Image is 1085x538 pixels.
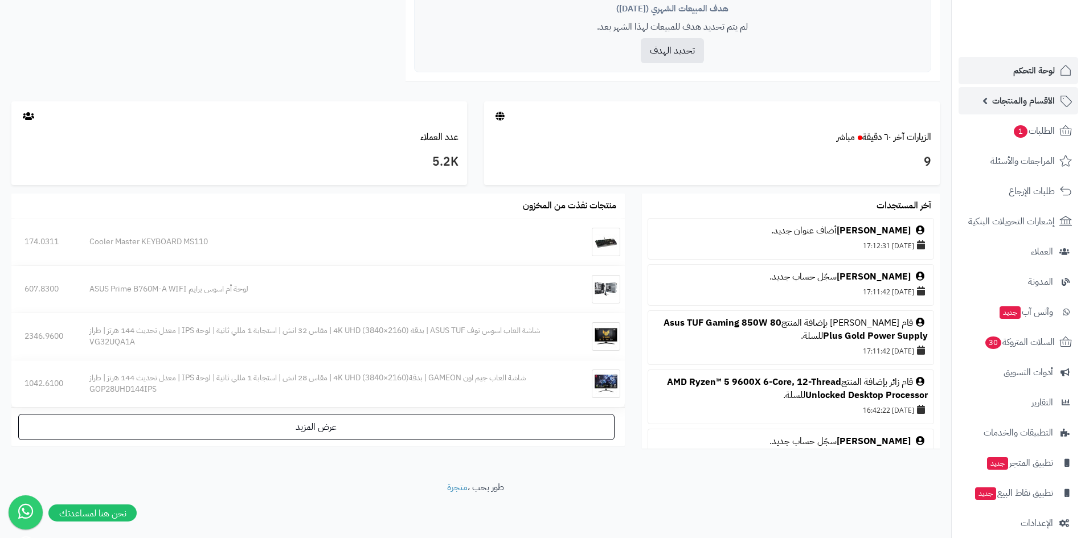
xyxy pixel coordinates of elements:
[654,284,928,299] div: [DATE] 17:11:42
[493,153,931,172] h3: 9
[592,228,620,256] img: Cooler Master KEYBOARD MS110
[654,237,928,253] div: [DATE] 17:12:31
[959,268,1078,295] a: المدونة
[1009,183,1055,199] span: طلبات الإرجاع
[641,38,704,63] button: تحديد الهدف
[24,378,63,389] div: 1042.6100
[592,275,620,303] img: لوحة أم اسوس برايم ASUS Prime B760M-A WIFI
[959,359,1078,386] a: أدوات التسويق
[1013,123,1055,139] span: الطلبات
[654,343,928,359] div: [DATE] 17:11:42
[984,334,1055,350] span: السلات المتروكة
[447,480,468,494] a: متجرة
[523,201,616,211] h3: منتجات نفذت من المخزون
[1013,63,1055,79] span: لوحة التحكم
[654,435,928,448] div: سجّل حساب جديد.
[959,57,1078,84] a: لوحة التحكم
[654,317,928,343] div: قام [PERSON_NAME] بإضافة المنتج للسلة.
[837,270,911,284] a: [PERSON_NAME]
[959,510,1078,537] a: الإعدادات
[420,130,458,144] a: عدد العملاء
[1014,125,1027,138] span: 1
[975,487,996,500] span: جديد
[837,224,911,237] a: [PERSON_NAME]
[959,479,1078,507] a: تطبيق نقاط البيعجديد
[992,93,1055,109] span: الأقسام والمنتجات
[959,208,1078,235] a: إشعارات التحويلات البنكية
[89,372,574,395] div: شاشة العاب جيم اون GAMEON | بدقة4K UHD (3840×2160) | مقاس 28 انش | استجابة 1 مللي ثانية | لوحة IP...
[592,369,620,398] img: شاشة العاب جيم اون GAMEON | بدقة4K UHD (3840×2160) | مقاس 28 انش | استجابة 1 مللي ثانية | لوحة IP...
[986,455,1053,471] span: تطبيق المتجر
[89,284,574,295] div: لوحة أم اسوس برايم ASUS Prime B760M-A WIFI
[959,328,1078,356] a: السلات المتروكة30
[1031,244,1053,260] span: العملاء
[654,448,928,464] div: [DATE] 16:31:30
[24,284,63,295] div: 607.8300
[1004,364,1053,380] span: أدوات التسويق
[24,331,63,342] div: 2346.9600
[959,178,1078,205] a: طلبات الإرجاع
[959,147,1078,175] a: المراجعات والأسئلة
[592,322,620,351] img: شاشة العاب اسوس توف ASUS TUF | بدقة 4K UHD (3840×2160) | مقاس 32 انش | استجابة 1 مللي ثانية | لوح...
[968,213,1055,229] span: إشعارات التحويلات البنكية
[984,425,1053,441] span: التطبيقات والخدمات
[959,117,1078,145] a: الطلبات1
[987,457,1008,470] span: جديد
[654,270,928,284] div: سجّل حساب جديد.
[654,224,928,237] div: أضاف عنوان جديد.
[1031,395,1053,410] span: التقارير
[959,298,1078,326] a: وآتس آبجديد
[998,304,1053,320] span: وآتس آب
[654,402,928,418] div: [DATE] 16:42:22
[1000,306,1021,319] span: جديد
[985,336,1001,349] span: 30
[654,376,928,402] div: قام زائر بإضافة المنتج للسلة.
[877,201,931,211] h3: آخر المستجدات
[20,153,458,172] h3: 5.2K
[990,153,1055,169] span: المراجعات والأسئلة
[837,434,911,448] a: [PERSON_NAME]
[959,449,1078,477] a: تطبيق المتجرجديد
[837,130,855,144] small: مباشر
[1021,515,1053,531] span: الإعدادات
[18,414,615,440] a: عرض المزيد
[959,238,1078,265] a: العملاء
[89,325,574,348] div: شاشة العاب اسوس توف ASUS TUF | بدقة 4K UHD (3840×2160) | مقاس 32 انش | استجابة 1 مللي ثانية | لوح...
[667,375,928,402] a: AMD Ryzen™ 5 9600X 6-Core, 12-Thread Unlocked Desktop Processor
[423,20,922,34] p: لم يتم تحديد هدف للمبيعات لهذا الشهر بعد.
[837,130,931,144] a: الزيارات آخر ٦٠ دقيقةمباشر
[959,389,1078,416] a: التقارير
[664,316,928,343] a: Asus TUF Gaming 850W 80 Plus Gold Power Supply
[24,236,63,248] div: 174.0311
[89,236,574,248] div: Cooler Master KEYBOARD MS110
[959,419,1078,446] a: التطبيقات والخدمات
[423,3,922,15] div: هدف المبيعات الشهري ([DATE])
[1028,274,1053,290] span: المدونة
[974,485,1053,501] span: تطبيق نقاط البيع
